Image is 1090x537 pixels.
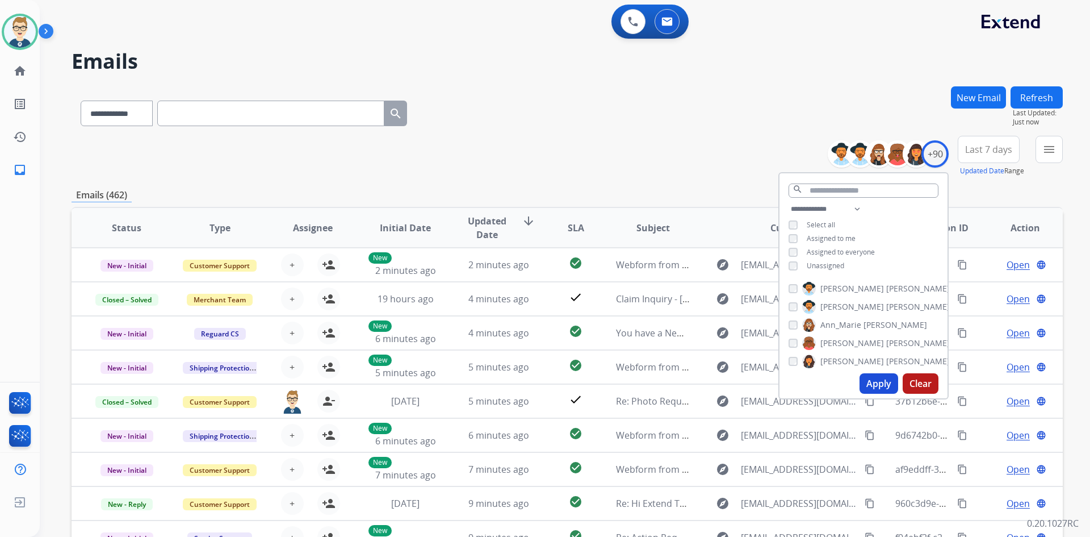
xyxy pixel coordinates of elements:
[616,429,873,442] span: Webform from [EMAIL_ADDRESS][DOMAIN_NAME] on [DATE]
[958,136,1020,163] button: Last 7 days
[281,253,304,276] button: +
[886,283,950,294] span: [PERSON_NAME]
[522,214,535,228] mat-icon: arrow_downward
[820,319,861,331] span: Ann_Marie
[1007,292,1030,306] span: Open
[1007,394,1030,408] span: Open
[863,319,927,331] span: [PERSON_NAME]
[569,290,582,304] mat-icon: check
[960,166,1004,176] button: Updated Date
[281,458,304,481] button: +
[636,221,670,235] span: Subject
[957,464,967,474] mat-icon: content_copy
[1013,109,1063,118] span: Last Updated:
[112,221,141,235] span: Status
[820,356,884,367] span: [PERSON_NAME]
[716,497,730,510] mat-icon: explore
[716,258,730,272] mat-icon: explore
[569,324,582,338] mat-icon: check_circle
[820,301,884,313] span: [PERSON_NAME]
[957,396,967,406] mat-icon: content_copy
[569,256,582,270] mat-icon: check_circle
[865,396,875,406] mat-icon: content_copy
[741,394,858,408] span: [EMAIL_ADDRESS][DOMAIN_NAME]
[1036,498,1046,509] mat-icon: language
[187,294,253,306] span: Merchant Team
[290,463,295,476] span: +
[378,293,434,305] span: 19 hours ago
[281,390,304,414] img: agent-avatar
[886,338,950,349] span: [PERSON_NAME]
[716,428,730,442] mat-icon: explore
[95,294,158,306] span: Closed – Solved
[183,464,257,476] span: Customer Support
[100,464,153,476] span: New - Initial
[807,220,835,230] span: Select all
[375,264,436,277] span: 2 minutes ago
[468,293,529,305] span: 4 minutes ago
[281,356,304,378] button: +
[741,428,858,442] span: [EMAIL_ADDRESS][DOMAIN_NAME]
[281,288,304,310] button: +
[820,283,884,294] span: [PERSON_NAME]
[965,147,1012,152] span: Last 7 days
[960,166,1024,176] span: Range
[468,395,529,407] span: 5 minutes ago
[13,130,27,144] mat-icon: history
[616,463,873,476] span: Webform from [EMAIL_ADDRESS][DOMAIN_NAME] on [DATE]
[716,394,730,408] mat-icon: explore
[616,327,1085,339] span: You have a New Message from BBB Serving [GEOGRAPHIC_DATA][US_STATE], Consumer Complaint #23730519
[100,328,153,340] span: New - Initial
[293,221,333,235] span: Assignee
[322,428,336,442] mat-icon: person_add
[368,320,392,332] p: New
[895,463,1063,476] span: af9eddff-3634-4ba9-b45b-0cd1fc083cc7
[183,430,261,442] span: Shipping Protection
[183,260,257,272] span: Customer Support
[1007,258,1030,272] span: Open
[1007,360,1030,374] span: Open
[1013,118,1063,127] span: Just now
[741,463,858,476] span: [EMAIL_ADDRESS][DOMAIN_NAME]
[391,497,420,510] span: [DATE]
[462,214,513,242] span: Updated Date
[716,463,730,476] mat-icon: explore
[1007,326,1030,340] span: Open
[183,362,261,374] span: Shipping Protection
[1007,497,1030,510] span: Open
[1036,464,1046,474] mat-icon: language
[1007,428,1030,442] span: Open
[95,396,158,408] span: Closed – Solved
[741,497,858,510] span: [EMAIL_ADDRESS][DOMAIN_NAME]
[100,260,153,272] span: New - Initial
[13,64,27,78] mat-icon: home
[770,221,815,235] span: Customer
[1036,328,1046,338] mat-icon: language
[380,221,431,235] span: Initial Date
[957,260,967,270] mat-icon: content_copy
[322,394,336,408] mat-icon: person_remove
[368,252,392,264] p: New
[957,328,967,338] mat-icon: content_copy
[820,338,884,349] span: [PERSON_NAME]
[368,355,392,366] p: New
[375,469,436,481] span: 7 minutes ago
[921,140,949,168] div: +90
[368,525,392,536] p: New
[194,328,246,340] span: Reguard CS
[807,234,856,243] span: Assigned to me
[616,395,695,407] span: Re: Photo Request
[281,322,304,344] button: +
[1011,86,1063,109] button: Refresh
[895,497,1067,510] span: 960c3d9e-3abb-4d85-8cdb-4816fff0b52b
[1036,294,1046,304] mat-icon: language
[72,50,1063,73] h2: Emails
[72,188,132,202] p: Emails (462)
[468,259,529,271] span: 2 minutes ago
[741,292,858,306] span: [EMAIL_ADDRESS][DOMAIN_NAME]
[1007,463,1030,476] span: Open
[290,360,295,374] span: +
[741,326,858,340] span: [EMAIL_ADDRESS][DOMAIN_NAME]
[793,184,803,194] mat-icon: search
[468,327,529,339] span: 4 minutes ago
